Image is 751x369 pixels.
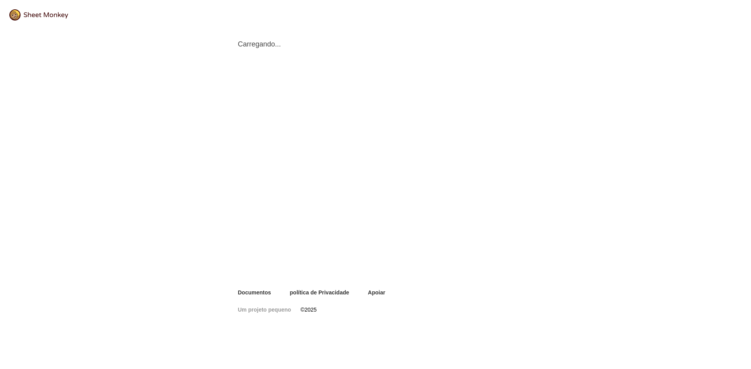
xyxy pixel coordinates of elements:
a: Documentos [238,289,271,296]
a: política de Privacidade [290,289,349,296]
font: 2025 [304,307,316,313]
font: Documentos [238,289,271,296]
a: Um projeto pequeno [238,306,291,314]
font: Um projeto pequeno [238,307,291,313]
font: Apoiar [368,289,385,296]
font: © [300,307,304,313]
font: Carregando... [238,40,281,48]
font: política de Privacidade [290,289,349,296]
img: logo@2x.png [9,9,68,21]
